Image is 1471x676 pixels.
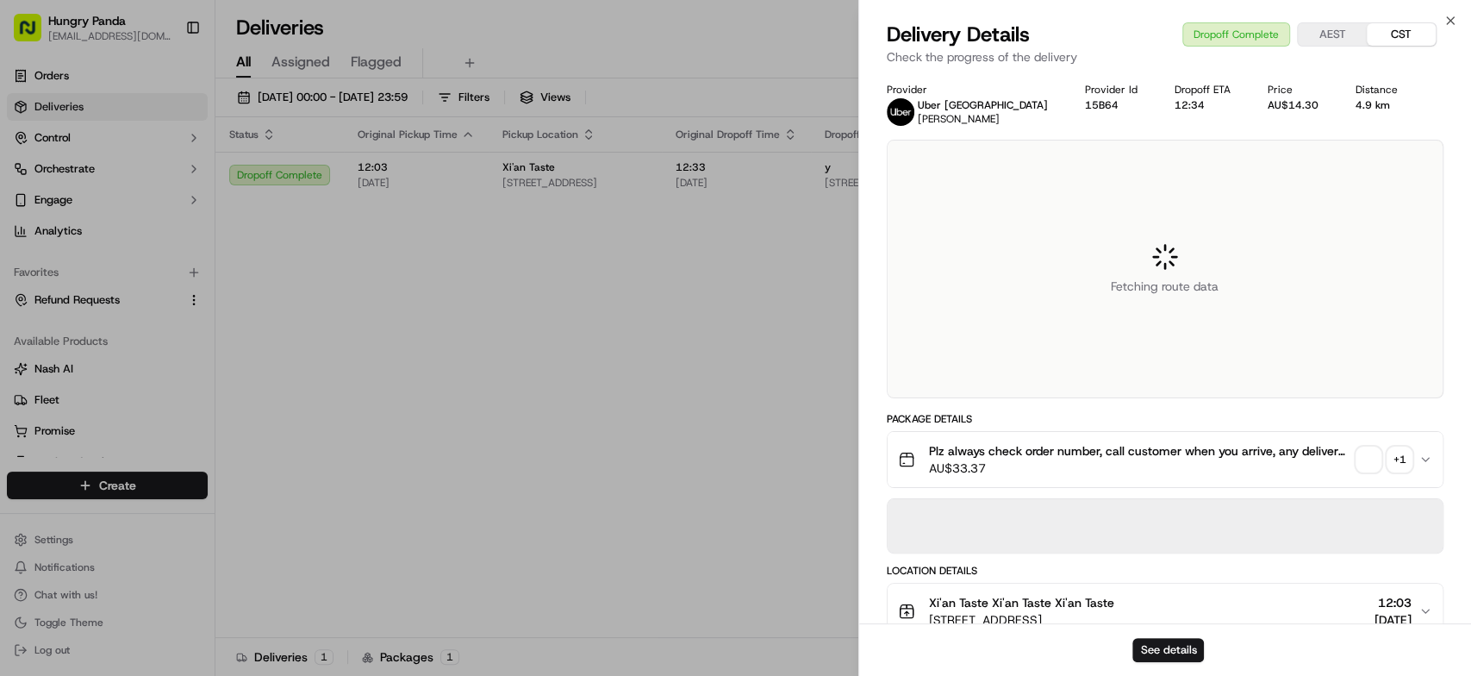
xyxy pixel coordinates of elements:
img: 1736555255976-a54dd68f-1ca7-489b-9aae-adbdc363a1c4 [17,165,48,196]
span: 8月27日 [153,314,193,328]
button: Xi'an Taste Xi'an Taste Xi'an Taste[STREET_ADDRESS]12:03[DATE] [888,584,1443,639]
span: [STREET_ADDRESS] [929,611,1114,629]
input: Got a question? Start typing here... [45,111,310,129]
div: Provider Id [1085,83,1147,97]
span: Fetching route data [1111,278,1219,295]
span: • [57,267,63,281]
img: uber-new-logo.jpeg [887,98,914,126]
p: Check the progress of the delivery [887,48,1443,66]
div: Past conversations [17,224,115,238]
div: 📗 [17,387,31,401]
button: Plz always check order number, call customer when you arrive, any delivery issues, Contact WhatsA... [888,432,1443,487]
div: + 1 [1387,448,1412,472]
div: Provider [887,83,1057,97]
img: Nash [17,17,52,52]
span: [PERSON_NAME] [918,112,1000,126]
span: API Documentation [163,385,277,403]
button: AEST [1298,23,1367,46]
a: 💻API Documentation [139,379,284,410]
div: Dropoff ETA [1175,83,1240,97]
div: 12:34 [1175,98,1240,112]
div: Distance [1355,83,1406,97]
span: Xi'an Taste Xi'an Taste Xi'an Taste [929,594,1114,611]
button: CST [1367,23,1436,46]
div: Start new chat [78,165,283,182]
div: 💻 [146,387,159,401]
div: Package Details [887,412,1443,426]
a: Powered byPylon [122,427,209,441]
button: See details [1132,638,1204,662]
button: +1 [1356,448,1412,472]
span: 9月17日 [66,267,107,281]
span: [PERSON_NAME] [53,314,140,328]
button: See all [267,221,314,241]
img: 1727276513143-84d647e1-66c0-4f92-a045-3c9f9f5dfd92 [36,165,67,196]
div: AU$14.30 [1267,98,1327,112]
div: We're available if you need us! [78,182,237,196]
span: AU$33.37 [929,460,1349,477]
span: [DATE] [1374,611,1412,629]
span: Delivery Details [887,21,1030,48]
div: Price [1267,83,1327,97]
div: 4.9 km [1355,98,1406,112]
span: 12:03 [1374,594,1412,611]
span: Knowledge Base [34,385,132,403]
button: Start new chat [293,170,314,191]
span: Plz always check order number, call customer when you arrive, any delivery issues, Contact WhatsA... [929,442,1349,460]
img: Asif Zaman Khan [17,297,45,325]
img: 1736555255976-a54dd68f-1ca7-489b-9aae-adbdc363a1c4 [34,315,48,329]
p: Uber [GEOGRAPHIC_DATA] [918,98,1048,112]
a: 📗Knowledge Base [10,379,139,410]
span: • [143,314,149,328]
p: Welcome 👋 [17,69,314,97]
span: Pylon [171,428,209,441]
button: 15B64 [1085,98,1119,112]
div: Location Details [887,564,1443,578]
